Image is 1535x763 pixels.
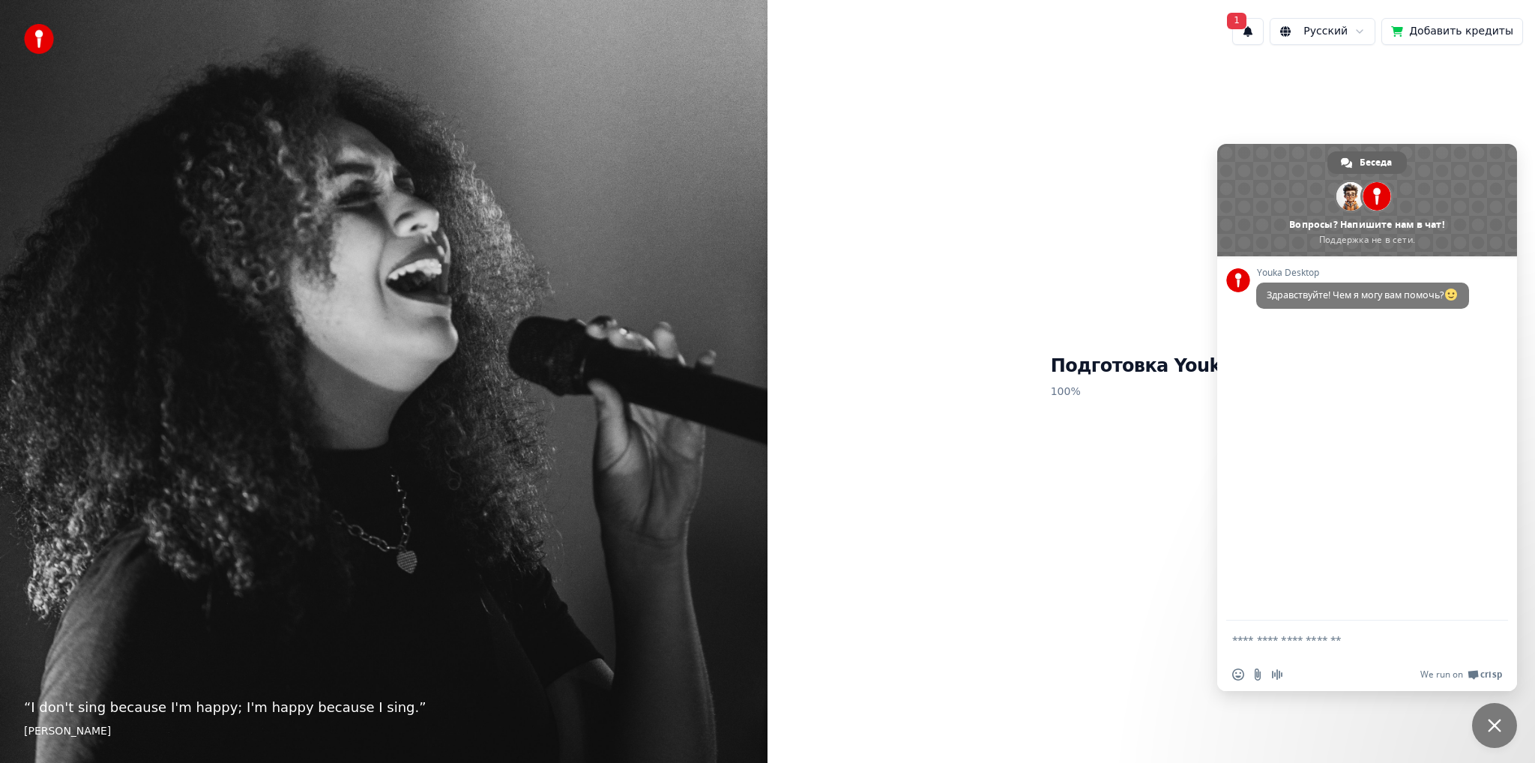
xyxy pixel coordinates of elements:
span: Вставить emoji [1232,669,1244,681]
p: “ I don't sing because I'm happy; I'm happy because I sing. ” [24,697,744,718]
span: Crisp [1480,669,1502,681]
span: We run on [1420,669,1463,681]
footer: [PERSON_NAME] [24,724,744,739]
span: Беседа [1360,151,1392,174]
span: 1 [1227,13,1246,29]
span: Здравствуйте! Чем я могу вам помочь? [1267,289,1459,301]
button: Добавить кредиты [1381,18,1523,45]
span: Youka Desktop [1256,268,1469,278]
img: youka [24,24,54,54]
textarea: Отправьте сообщение... [1232,621,1472,658]
p: 100 % [1051,379,1252,405]
h1: Подготовка Youka [1051,355,1252,379]
span: Отправить файл [1252,669,1264,681]
a: Закрыть чат [1472,703,1517,748]
span: Запись аудиосообщения [1271,669,1283,681]
a: Беседа [1327,151,1407,174]
a: We run onCrisp [1420,669,1502,681]
button: 1 [1232,18,1264,45]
